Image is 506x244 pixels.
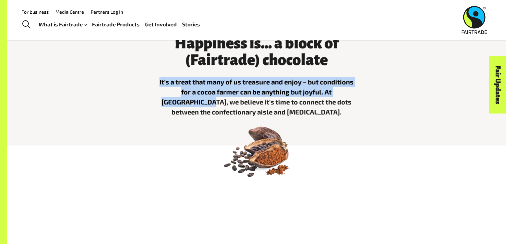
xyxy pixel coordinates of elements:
a: Toggle Search [18,16,34,33]
a: Fairtrade Products [92,20,140,29]
img: 02 Cocoa [221,115,292,186]
p: It’s a treat that many of us treasure and enjoy – but conditions for a cocoa farmer can be anythi... [156,77,357,117]
img: Fairtrade Australia New Zealand logo [462,6,487,34]
a: Get Involved [145,20,177,29]
a: What is Fairtrade [39,20,87,29]
a: Media Centre [55,9,84,15]
a: Stories [182,20,200,29]
a: For business [21,9,49,15]
a: Partners Log In [91,9,123,15]
h3: Happiness is... a block of (Fairtrade) chocolate [156,35,357,68]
